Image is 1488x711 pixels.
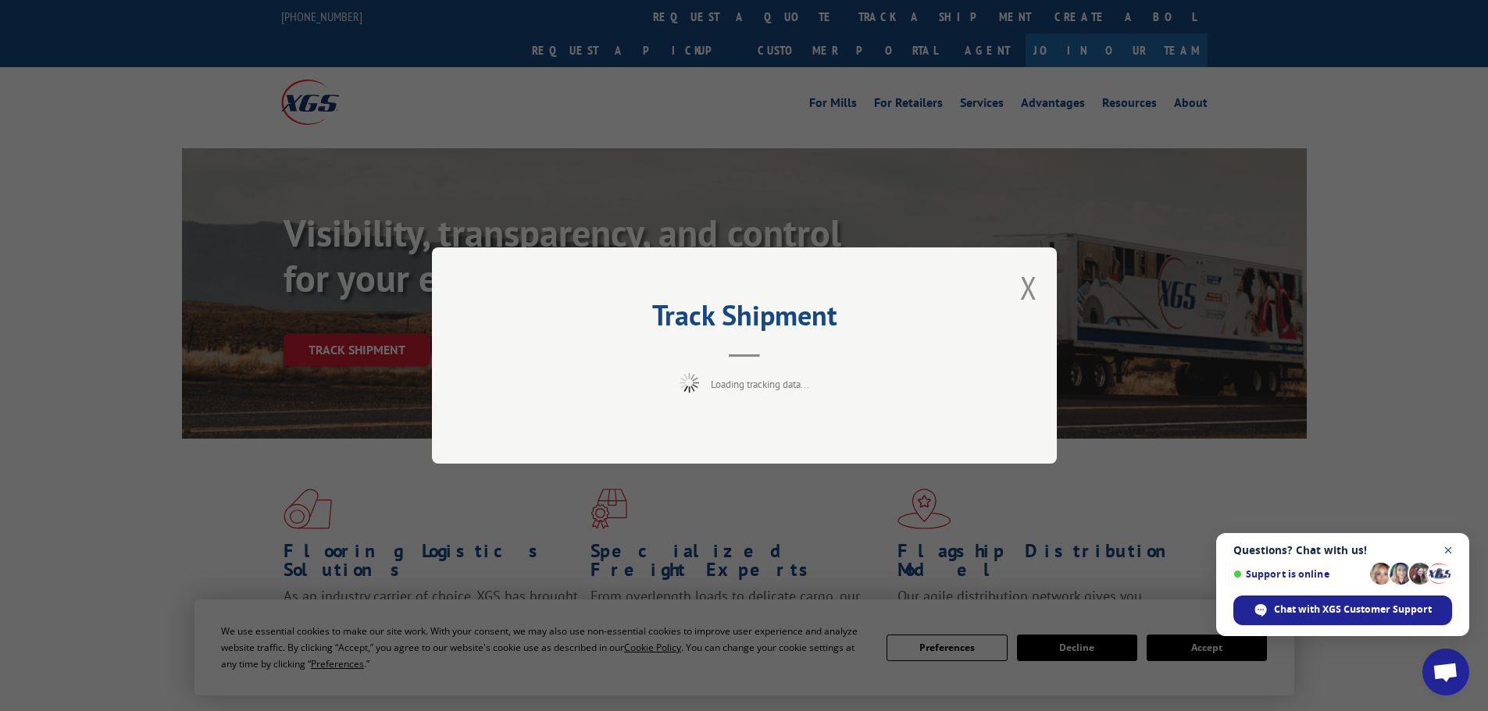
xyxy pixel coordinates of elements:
span: Close chat [1439,541,1458,560]
h2: Track Shipment [510,304,979,334]
span: Chat with XGS Customer Support [1274,603,1432,617]
div: Open chat [1422,649,1469,695]
span: Questions? Chat with us! [1233,544,1452,556]
img: xgs-loading [680,373,699,393]
span: Loading tracking data... [711,378,809,391]
div: Chat with XGS Customer Support [1233,595,1452,625]
button: Close modal [1020,267,1037,308]
span: Support is online [1233,568,1365,580]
